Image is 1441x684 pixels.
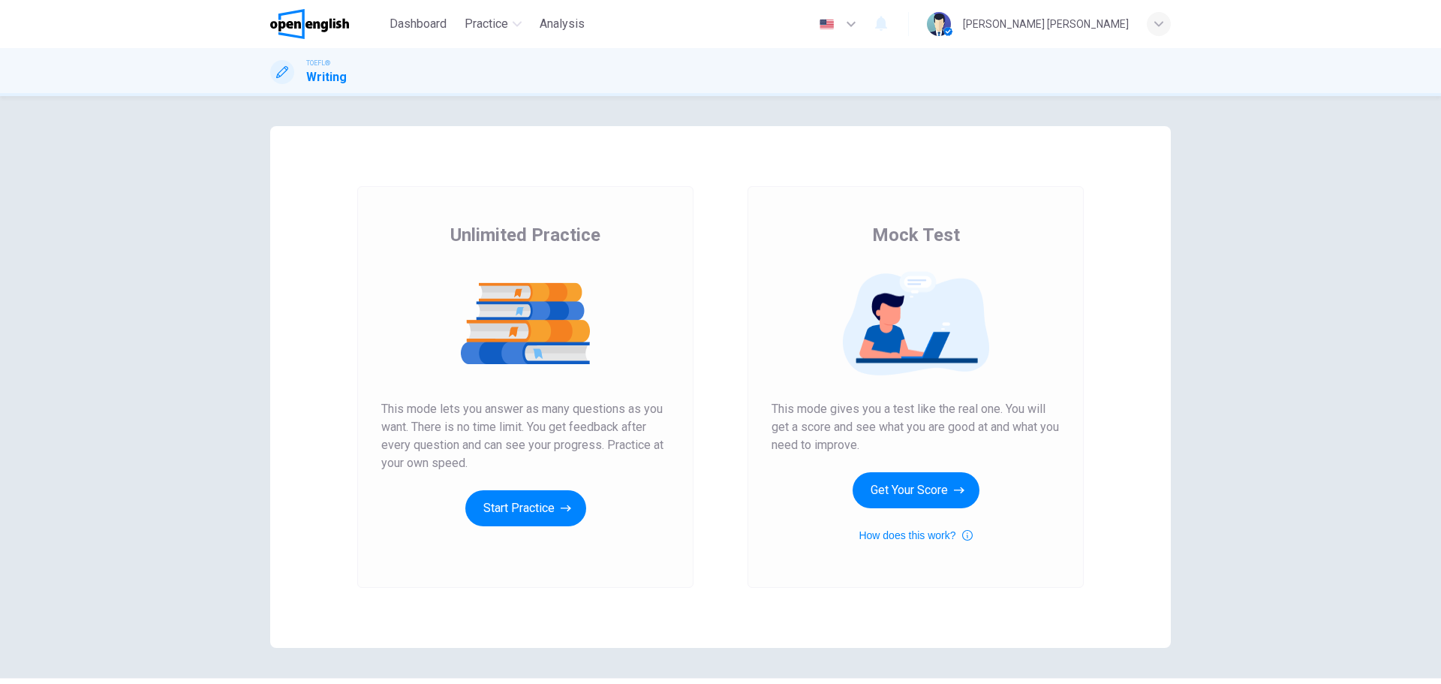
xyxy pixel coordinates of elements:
span: Dashboard [390,15,447,33]
img: Profile picture [927,12,951,36]
span: This mode lets you answer as many questions as you want. There is no time limit. You get feedback... [381,400,669,472]
span: Practice [465,15,508,33]
span: Mock Test [872,223,960,247]
button: Practice [459,11,528,38]
span: TOEFL® [306,58,330,68]
span: Unlimited Practice [450,223,600,247]
span: This mode gives you a test like the real one. You will get a score and see what you are good at a... [772,400,1060,454]
button: Get Your Score [853,472,979,508]
button: How does this work? [859,526,972,544]
div: [PERSON_NAME] [PERSON_NAME] [963,15,1129,33]
button: Start Practice [465,490,586,526]
span: Analysis [540,15,585,33]
button: Analysis [534,11,591,38]
a: OpenEnglish logo [270,9,384,39]
button: Dashboard [384,11,453,38]
h1: Writing [306,68,347,86]
img: OpenEnglish logo [270,9,349,39]
img: en [817,19,836,30]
